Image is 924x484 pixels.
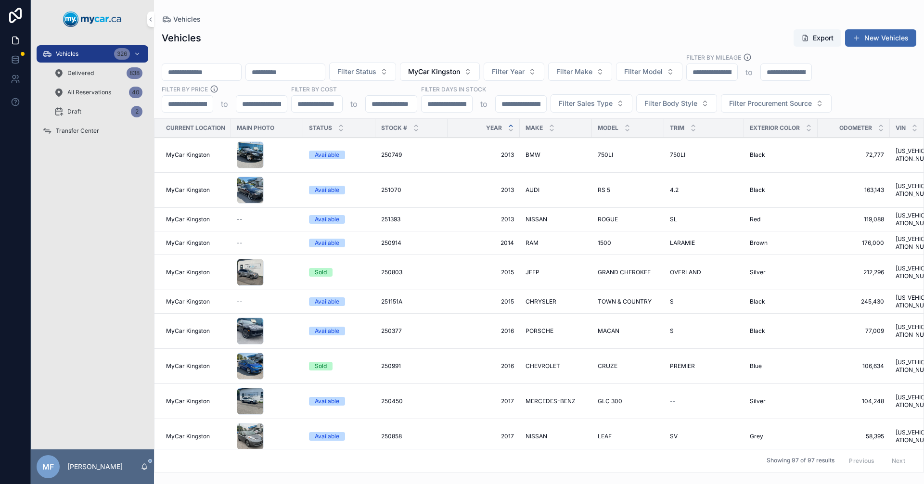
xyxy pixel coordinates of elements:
[896,124,906,132] span: VIN
[823,327,884,335] span: 77,009
[381,216,442,223] a: 251393
[823,298,884,306] a: 245,430
[408,67,460,76] span: MyCar Kingston
[329,63,396,81] button: Select Button
[670,124,684,132] span: Trim
[526,239,539,247] span: RAM
[67,69,94,77] span: Delivered
[598,327,619,335] span: MACAN
[166,362,210,370] span: MyCar Kingston
[598,151,658,159] a: 750LI
[166,397,210,405] span: MyCar Kingston
[823,362,884,370] a: 106,634
[745,66,753,78] p: to
[309,297,370,306] a: Available
[526,327,586,335] a: PORSCHE
[166,216,210,223] span: MyCar Kingston
[767,457,834,465] span: Showing 97 of 97 results
[484,63,544,81] button: Select Button
[315,186,339,194] div: Available
[670,298,674,306] span: S
[823,397,884,405] span: 104,248
[598,362,617,370] span: CRUZE
[166,298,225,306] a: MyCar Kingston
[48,103,148,120] a: Draft2
[721,94,832,113] button: Select Button
[598,397,622,405] span: GLC 300
[750,239,768,247] span: Brown
[670,362,695,370] span: PREMIER
[48,64,148,82] a: Delivered838
[166,151,210,159] span: MyCar Kingston
[526,151,586,159] a: BMW
[309,239,370,247] a: Available
[237,239,243,247] span: --
[166,186,225,194] a: MyCar Kingston
[453,362,514,370] a: 2016
[670,186,679,194] span: 4.2
[309,327,370,335] a: Available
[750,268,766,276] span: Silver
[845,29,916,47] button: New Vehicles
[31,38,154,152] div: scrollable content
[221,98,228,110] p: to
[309,432,370,441] a: Available
[381,298,402,306] span: 251151A
[526,268,539,276] span: JEEP
[162,31,201,45] h1: Vehicles
[839,124,872,132] span: Odometer
[129,87,142,98] div: 40
[670,433,678,440] span: SV
[237,124,274,132] span: Main Photo
[686,53,741,62] label: Filter By Mileage
[526,397,586,405] a: MERCEDES-BENZ
[315,215,339,224] div: Available
[166,151,225,159] a: MyCar Kingston
[823,433,884,440] a: 58,395
[309,397,370,406] a: Available
[670,151,685,159] span: 750LI
[598,239,611,247] span: 1500
[598,268,651,276] span: GRAND CHEROKEE
[237,298,243,306] span: --
[309,186,370,194] a: Available
[670,216,738,223] a: SL
[453,151,514,159] a: 2013
[56,127,99,135] span: Transfer Center
[636,94,717,113] button: Select Button
[453,186,514,194] a: 2013
[381,397,442,405] a: 250450
[381,298,442,306] a: 251151A
[381,151,402,159] span: 250749
[526,362,560,370] span: CHEVROLET
[750,216,812,223] a: Red
[670,362,738,370] a: PREMIER
[526,216,586,223] a: NISSAN
[453,216,514,223] span: 2013
[166,124,225,132] span: Current Location
[166,268,225,276] a: MyCar Kingston
[750,397,812,405] a: Silver
[453,239,514,247] a: 2014
[114,48,130,60] div: 326
[556,67,592,76] span: Filter Make
[670,397,676,405] span: --
[381,186,442,194] a: 251070
[670,239,695,247] span: LARAMIE
[526,216,547,223] span: NISSAN
[598,298,658,306] a: TOWN & COUNTRY
[381,186,401,194] span: 251070
[63,12,122,27] img: App logo
[670,186,738,194] a: 4.2
[486,124,502,132] span: Year
[823,239,884,247] a: 176,000
[598,186,610,194] span: RS 5
[750,433,812,440] a: Grey
[67,462,123,471] p: [PERSON_NAME]
[598,362,658,370] a: CRUZE
[453,298,514,306] a: 2015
